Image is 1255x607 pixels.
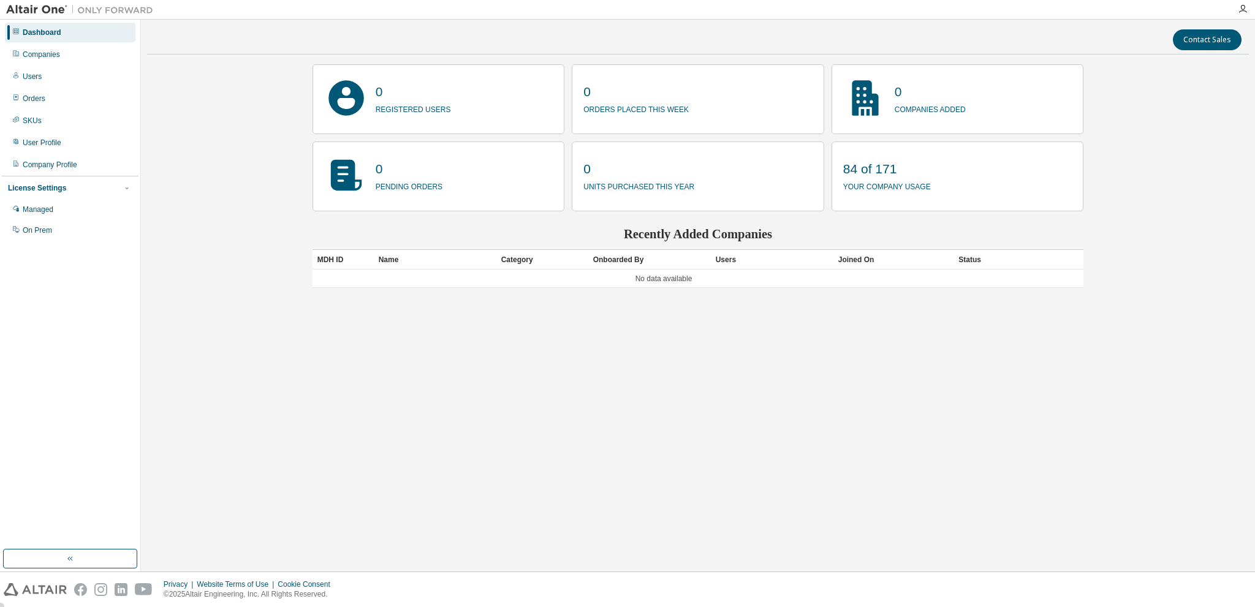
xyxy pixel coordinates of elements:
[74,583,87,596] img: facebook.svg
[376,160,442,178] p: 0
[313,270,1015,288] td: No data available
[8,183,66,193] div: License Settings
[895,83,966,101] p: 0
[376,101,451,115] p: registered users
[895,101,966,115] p: companies added
[94,583,107,596] img: instagram.svg
[593,250,706,270] div: Onboarded By
[6,4,159,16] img: Altair One
[23,28,61,37] div: Dashboard
[4,583,67,596] img: altair_logo.svg
[23,160,77,170] div: Company Profile
[379,250,491,270] div: Name
[115,583,127,596] img: linkedin.svg
[135,583,153,596] img: youtube.svg
[583,83,689,101] p: 0
[164,579,197,589] div: Privacy
[583,101,689,115] p: orders placed this week
[278,579,337,589] div: Cookie Consent
[317,250,369,270] div: MDH ID
[23,50,60,59] div: Companies
[23,72,42,81] div: Users
[23,138,61,148] div: User Profile
[583,160,694,178] p: 0
[23,116,42,126] div: SKUs
[838,250,949,270] div: Joined On
[843,178,931,192] p: your company usage
[376,178,442,192] p: pending orders
[376,83,451,101] p: 0
[197,579,278,589] div: Website Terms of Use
[1173,29,1242,50] button: Contact Sales
[501,250,583,270] div: Category
[313,226,1084,242] h2: Recently Added Companies
[583,178,694,192] p: units purchased this year
[716,250,828,270] div: Users
[23,225,52,235] div: On Prem
[843,160,931,178] p: 84 of 171
[23,94,45,104] div: Orders
[23,205,53,214] div: Managed
[958,250,1010,270] div: Status
[164,589,338,600] p: © 2025 Altair Engineering, Inc. All Rights Reserved.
